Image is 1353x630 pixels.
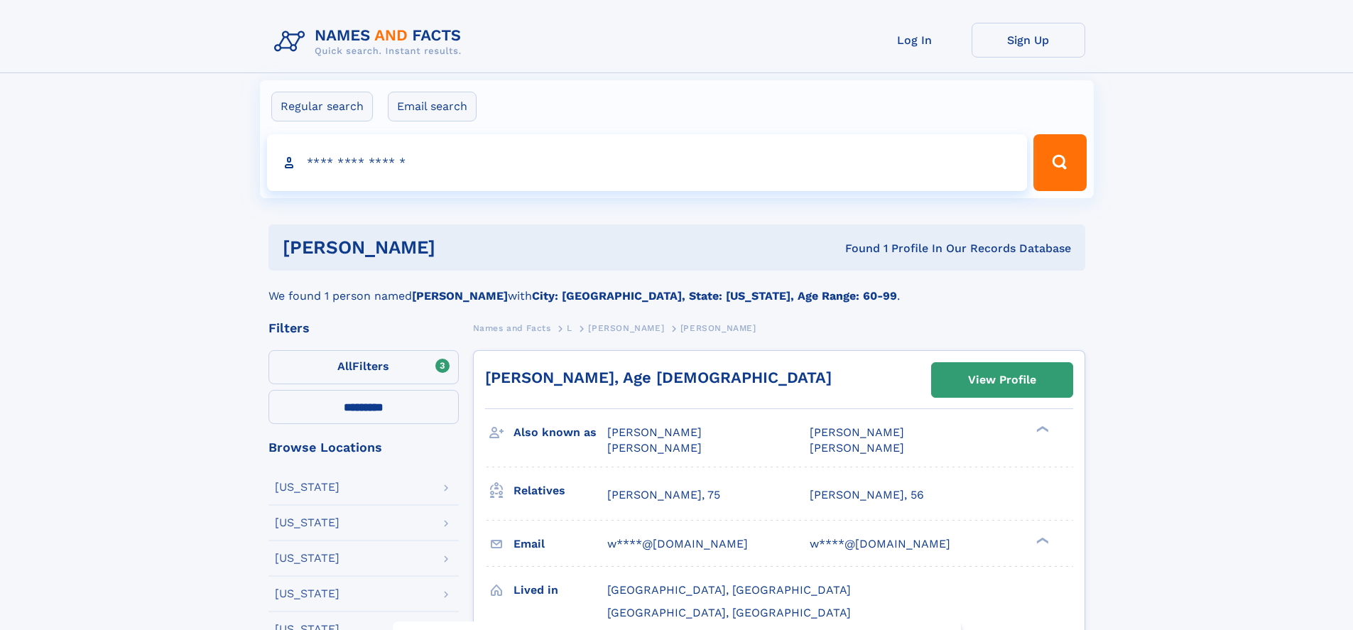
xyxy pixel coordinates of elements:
[412,289,508,303] b: [PERSON_NAME]
[337,359,352,373] span: All
[275,517,339,528] div: [US_STATE]
[810,425,904,439] span: [PERSON_NAME]
[588,323,664,333] span: [PERSON_NAME]
[680,323,756,333] span: [PERSON_NAME]
[640,241,1071,256] div: Found 1 Profile In Our Records Database
[1033,425,1050,434] div: ❯
[271,92,373,121] label: Regular search
[514,479,607,503] h3: Relatives
[275,482,339,493] div: [US_STATE]
[1033,536,1050,545] div: ❯
[268,322,459,335] div: Filters
[968,364,1036,396] div: View Profile
[388,92,477,121] label: Email search
[268,350,459,384] label: Filters
[607,606,851,619] span: [GEOGRAPHIC_DATA], [GEOGRAPHIC_DATA]
[532,289,897,303] b: City: [GEOGRAPHIC_DATA], State: [US_STATE], Age Range: 60-99
[607,583,851,597] span: [GEOGRAPHIC_DATA], [GEOGRAPHIC_DATA]
[1033,134,1086,191] button: Search Button
[485,369,832,386] a: [PERSON_NAME], Age [DEMOGRAPHIC_DATA]
[268,23,473,61] img: Logo Names and Facts
[607,487,720,503] a: [PERSON_NAME], 75
[607,425,702,439] span: [PERSON_NAME]
[514,578,607,602] h3: Lived in
[275,553,339,564] div: [US_STATE]
[268,271,1085,305] div: We found 1 person named with .
[267,134,1028,191] input: search input
[607,441,702,455] span: [PERSON_NAME]
[932,363,1072,397] a: View Profile
[268,441,459,454] div: Browse Locations
[567,319,572,337] a: L
[810,487,924,503] a: [PERSON_NAME], 56
[972,23,1085,58] a: Sign Up
[588,319,664,337] a: [PERSON_NAME]
[567,323,572,333] span: L
[810,441,904,455] span: [PERSON_NAME]
[275,588,339,599] div: [US_STATE]
[858,23,972,58] a: Log In
[473,319,551,337] a: Names and Facts
[283,239,641,256] h1: [PERSON_NAME]
[514,532,607,556] h3: Email
[514,420,607,445] h3: Also known as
